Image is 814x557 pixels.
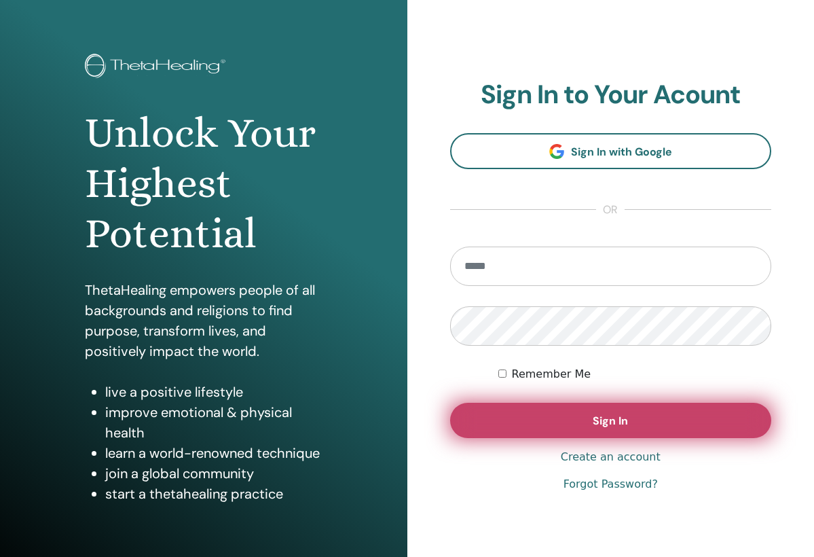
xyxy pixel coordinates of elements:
[563,476,658,492] a: Forgot Password?
[105,382,322,402] li: live a positive lifestyle
[105,484,322,504] li: start a thetahealing practice
[596,202,625,218] span: or
[85,108,322,259] h1: Unlock Your Highest Potential
[105,443,322,463] li: learn a world-renowned technique
[571,145,672,159] span: Sign In with Google
[105,402,322,443] li: improve emotional & physical health
[450,133,772,169] a: Sign In with Google
[450,403,772,438] button: Sign In
[450,79,772,111] h2: Sign In to Your Acount
[498,366,771,382] div: Keep me authenticated indefinitely or until I manually logout
[85,280,322,361] p: ThetaHealing empowers people of all backgrounds and religions to find purpose, transform lives, a...
[512,366,591,382] label: Remember Me
[561,449,661,465] a: Create an account
[593,414,628,428] span: Sign In
[105,463,322,484] li: join a global community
